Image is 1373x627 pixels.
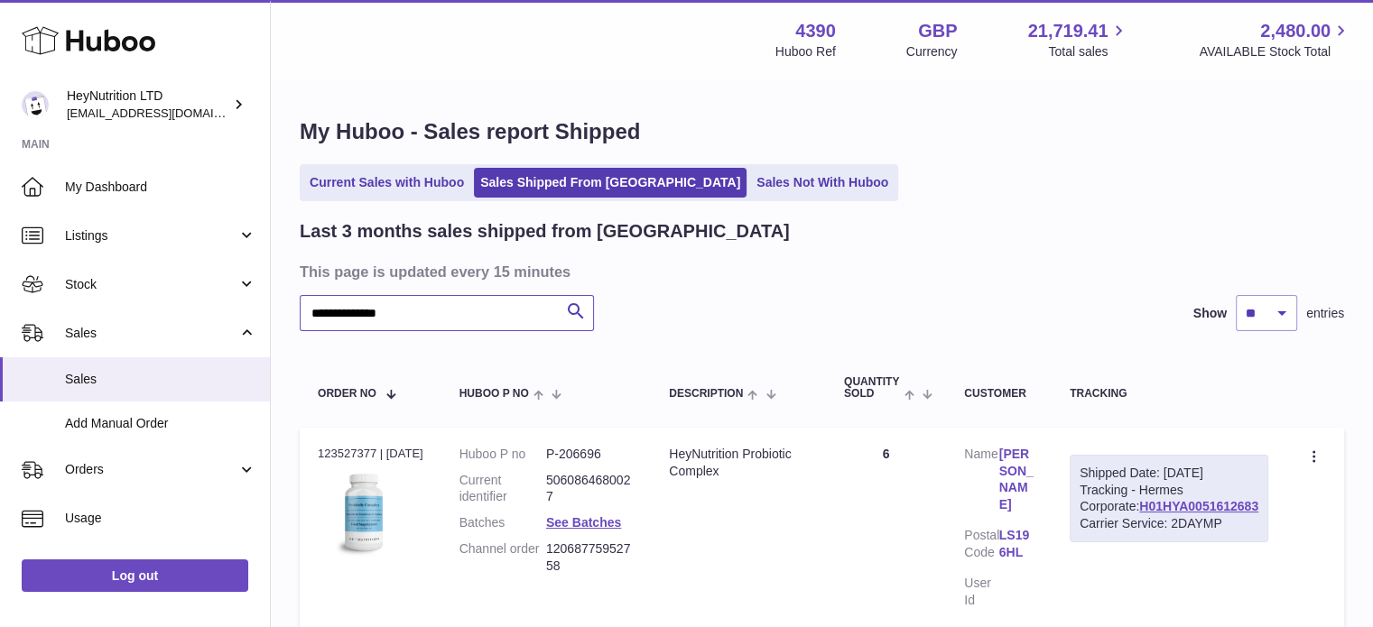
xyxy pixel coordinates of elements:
span: [EMAIL_ADDRESS][DOMAIN_NAME] [67,106,265,120]
h3: This page is updated every 15 minutes [300,262,1340,281]
div: Currency [906,43,958,60]
dt: Channel order [459,540,546,575]
div: Tracking [1070,388,1268,400]
a: Sales Shipped From [GEOGRAPHIC_DATA] [474,168,747,198]
span: Total sales [1048,43,1128,60]
img: 43901725567703.jpeg [318,467,408,558]
a: [PERSON_NAME] [999,446,1034,514]
span: Sales [65,371,256,388]
dd: 5060864680027 [546,472,633,506]
div: Customer [964,388,1034,400]
dt: Current identifier [459,472,546,506]
span: Listings [65,227,237,244]
dt: Batches [459,514,546,531]
span: Description [669,388,743,400]
a: LS19 6HL [999,527,1034,561]
span: Usage [65,510,256,527]
div: HeyNutrition Probiotic Complex [669,446,808,480]
label: Show [1193,305,1227,322]
span: My Dashboard [65,179,256,196]
a: Sales Not With Huboo [750,168,895,198]
div: Carrier Service: 2DAYMP [1080,515,1258,532]
dt: Name [964,446,998,519]
strong: GBP [918,19,957,43]
span: AVAILABLE Stock Total [1199,43,1351,60]
div: Huboo Ref [775,43,836,60]
span: Quantity Sold [844,376,900,400]
a: Current Sales with Huboo [303,168,470,198]
h2: Last 3 months sales shipped from [GEOGRAPHIC_DATA] [300,219,790,244]
dt: Postal Code [964,527,998,566]
a: Log out [22,559,248,592]
div: HeyNutrition LTD [67,88,229,122]
a: 21,719.41 Total sales [1027,19,1128,60]
span: 2,480.00 [1260,19,1331,43]
span: Orders [65,461,237,478]
span: Order No [318,388,376,400]
a: H01HYA0051612683 [1139,499,1258,513]
div: 123527377 | [DATE] [318,446,423,462]
span: entries [1306,305,1344,322]
a: See Batches [546,515,621,530]
dd: 12068775952758 [546,540,633,575]
span: 21,719.41 [1027,19,1108,43]
a: 2,480.00 AVAILABLE Stock Total [1199,19,1351,60]
h1: My Huboo - Sales report Shipped [300,117,1344,146]
dd: P-206696 [546,446,633,463]
span: Sales [65,325,237,342]
span: Add Manual Order [65,415,256,432]
div: Shipped Date: [DATE] [1080,465,1258,482]
img: info@heynutrition.com [22,91,49,118]
dt: User Id [964,575,998,609]
span: Huboo P no [459,388,529,400]
strong: 4390 [795,19,836,43]
span: Stock [65,276,237,293]
div: Tracking - Hermes Corporate: [1070,455,1268,543]
dt: Huboo P no [459,446,546,463]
